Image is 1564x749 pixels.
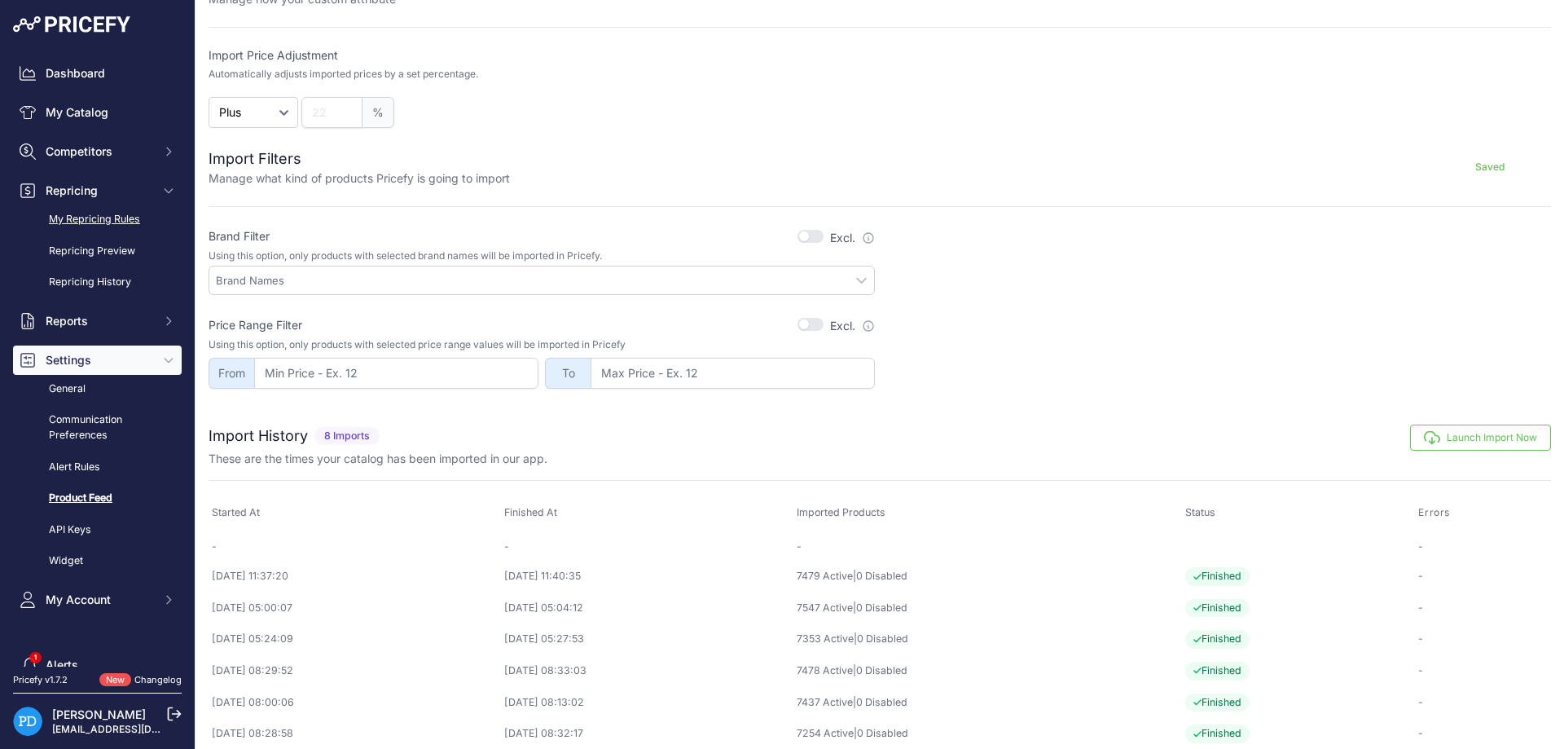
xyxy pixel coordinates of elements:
[13,375,182,403] a: General
[209,532,501,561] td: -
[216,273,874,288] input: Brand Names
[362,97,394,128] span: %
[501,623,793,655] td: [DATE] 05:27:53
[591,358,875,389] input: Max Price - Ex. 12
[501,593,793,624] td: [DATE] 05:04:12
[797,727,854,739] a: 7254 Active
[13,137,182,166] button: Competitors
[209,655,501,687] td: [DATE] 08:29:52
[209,317,302,333] label: Price Range Filter
[501,687,793,719] td: [DATE] 08:13:02
[314,427,380,446] span: 8 Imports
[13,547,182,575] a: Widget
[793,687,1182,719] td: |
[46,592,152,608] span: My Account
[52,723,222,735] a: [EMAIL_ADDRESS][DOMAIN_NAME]
[13,205,182,234] a: My Repricing Rules
[793,561,1182,593] td: |
[797,632,854,645] a: 7353 Active
[13,176,182,205] button: Repricing
[1418,540,1548,555] p: -
[1185,725,1250,743] span: Finished
[830,318,875,334] label: Excl.
[856,696,907,708] a: 0 Disabled
[13,516,182,544] a: API Keys
[1418,569,1548,584] p: -
[209,338,875,351] p: Using this option, only products with selected price range values will be imported in Pricefy
[13,98,182,127] a: My Catalog
[856,601,907,614] a: 0 Disabled
[209,228,270,245] label: Brand Filter
[504,506,557,518] span: Finished At
[1418,506,1450,519] span: Errors
[46,352,152,368] span: Settings
[545,358,591,389] span: To
[46,313,152,329] span: Reports
[797,506,885,518] span: Imported Products
[1185,662,1250,681] span: Finished
[856,570,907,582] a: 0 Disabled
[209,170,510,187] p: Manage what kind of products Pricefy is going to import
[13,484,182,513] a: Product Feed
[52,707,146,721] a: [PERSON_NAME]
[13,673,68,687] div: Pricefy v1.7.2
[857,632,908,645] a: 0 Disabled
[209,148,510,170] h2: Import Filters
[797,601,853,614] a: 7547 Active
[13,346,182,375] button: Settings
[501,561,793,593] td: [DATE] 11:40:35
[13,59,182,88] a: Dashboard
[1418,726,1548,742] p: -
[46,143,152,160] span: Competitors
[1418,506,1453,519] button: Errors
[856,664,907,676] a: 0 Disabled
[1418,632,1548,647] p: -
[301,97,362,128] input: 22
[793,593,1182,624] td: |
[13,306,182,336] button: Reports
[797,664,853,676] a: 7478 Active
[857,727,908,739] a: 0 Disabled
[1185,599,1250,618] span: Finished
[797,570,853,582] a: 7479 Active
[793,532,1182,561] td: -
[209,47,875,64] label: Import Price Adjustment
[13,453,182,482] a: Alert Rules
[209,68,478,81] p: Automatically adjusts imported prices by a set percentage.
[13,237,182,266] a: Repricing Preview
[1185,567,1250,586] span: Finished
[13,650,182,680] a: Alerts
[13,268,182,297] a: Repricing History
[209,249,875,262] p: Using this option, only products with selected brand names will be imported in Pricefy.
[209,358,254,389] span: From
[1418,601,1548,616] p: -
[797,696,853,708] a: 7437 Active
[793,623,1182,655] td: |
[1185,506,1215,518] span: Status
[1410,425,1551,451] button: Launch Import Now
[1185,694,1250,712] span: Finished
[1429,154,1551,180] button: Saved
[46,183,152,199] span: Repricing
[209,451,547,467] p: These are the times your catalog has been imported in our app.
[209,561,501,593] td: [DATE] 11:37:20
[1418,663,1548,679] p: -
[212,506,260,518] span: Started At
[13,585,182,615] button: My Account
[13,406,182,449] a: Communication Preferences
[209,593,501,624] td: [DATE] 05:00:07
[830,230,875,246] label: Excl.
[209,687,501,719] td: [DATE] 08:00:06
[254,358,538,389] input: Min Price - Ex. 12
[13,16,130,33] img: Pricefy Logo
[13,59,182,742] nav: Sidebar
[209,623,501,655] td: [DATE] 05:24:09
[209,425,308,447] h2: Import History
[501,532,793,561] td: -
[99,673,131,687] span: New
[793,655,1182,687] td: |
[501,655,793,687] td: [DATE] 08:33:03
[1185,630,1250,649] span: Finished
[134,674,182,685] a: Changelog
[1418,695,1548,711] p: -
